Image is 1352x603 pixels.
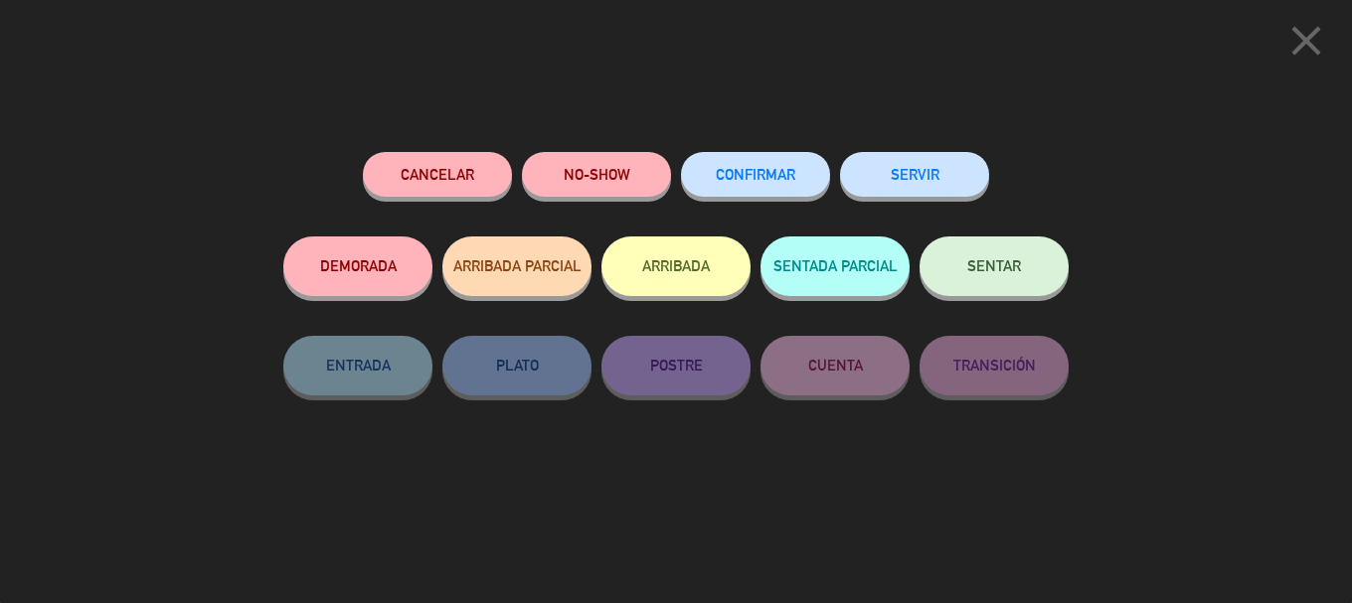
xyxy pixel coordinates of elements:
[1275,15,1337,74] button: close
[840,152,989,197] button: SERVIR
[920,236,1069,296] button: SENTAR
[681,152,830,197] button: CONFIRMAR
[442,236,591,296] button: ARRIBADA PARCIAL
[453,257,582,274] span: ARRIBADA PARCIAL
[1281,16,1331,66] i: close
[442,336,591,395] button: PLATO
[283,336,432,395] button: ENTRADA
[760,336,910,395] button: CUENTA
[716,166,795,183] span: CONFIRMAR
[283,236,432,296] button: DEMORADA
[760,236,910,296] button: SENTADA PARCIAL
[967,257,1021,274] span: SENTAR
[920,336,1069,395] button: TRANSICIÓN
[363,152,512,197] button: Cancelar
[601,236,751,296] button: ARRIBADA
[522,152,671,197] button: NO-SHOW
[601,336,751,395] button: POSTRE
